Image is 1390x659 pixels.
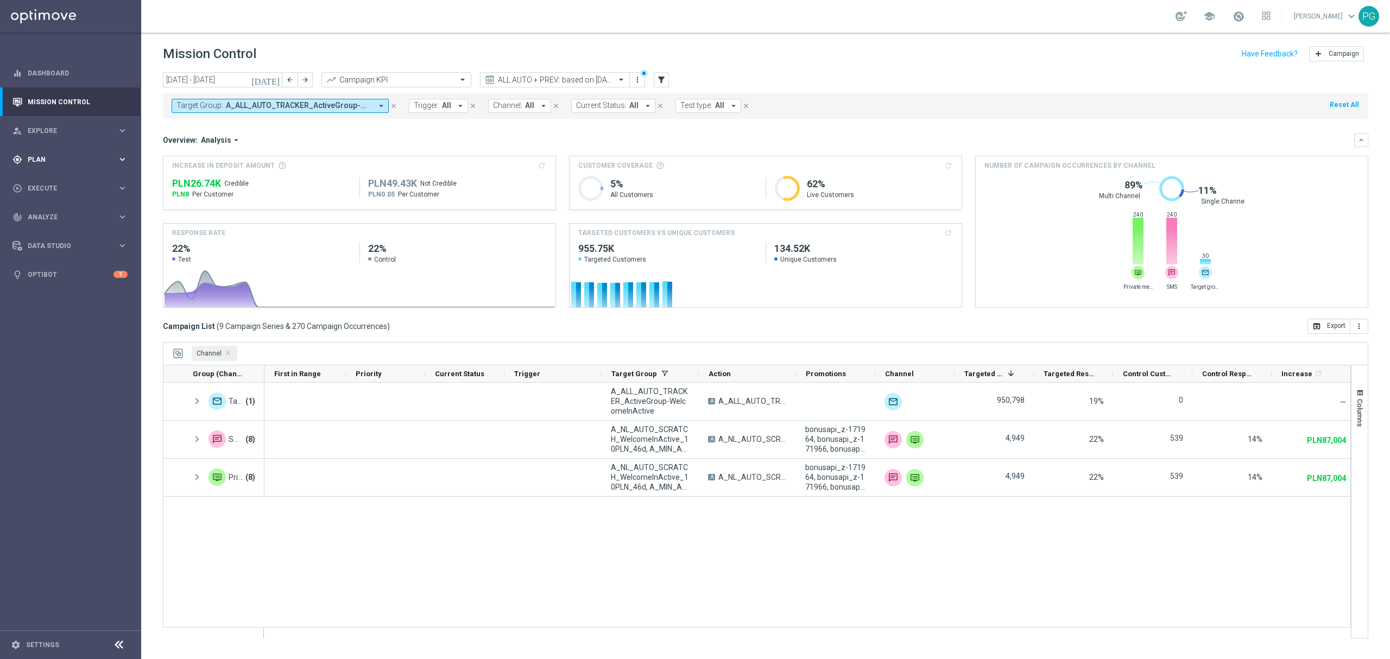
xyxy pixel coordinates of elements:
span: Target Group: [176,101,223,110]
h1: Mission Control [163,46,256,62]
img: Target group only [208,392,226,410]
div: Private message [208,468,226,486]
span: ( [217,321,219,331]
button: Data Studio keyboard_arrow_right [12,242,128,250]
span: Not Credible [420,179,457,188]
button: play_circle_outline Execute keyboard_arrow_right [12,184,128,193]
span: 14% [1248,434,1262,444]
button: arrow_forward [298,72,313,87]
i: add [1314,49,1323,58]
img: SMS [884,469,902,486]
button: track_changes Analyze keyboard_arrow_right [12,213,128,221]
span: Current Status: [576,101,627,110]
i: trending_up [326,74,337,85]
i: more_vert [633,75,642,84]
div: Execute [12,183,117,193]
span: Analysis [201,135,231,145]
label: 0 [1179,395,1183,405]
i: close [742,102,750,110]
span: Explore [28,128,117,134]
i: gps_fixed [12,155,22,164]
i: refresh [1314,369,1323,378]
a: Mission Control [28,87,128,116]
span: A [708,474,715,480]
span: A_NL_AUTO_SCRATCH_WelcomeInActive_10PLN_46d, A_MIN_AUTO_SCRATCH_WelcomeInActive_2PLN_46d, A_LOW_A... [611,424,690,454]
span: Control Response Rate [1202,370,1253,378]
i: person_search [12,126,22,136]
button: close [468,100,478,112]
span: A [708,436,715,442]
span: All [442,101,451,110]
span: Group (Channel) [193,370,246,378]
i: keyboard_arrow_right [117,125,128,136]
span: Unique Customers [774,255,953,264]
button: more_vert [1350,319,1368,334]
span: keyboard_arrow_down [1345,10,1357,22]
increase-simple-column: This metric is calculated for 4/8 campaigns in the group [1307,433,1348,448]
div: Dashboard [12,59,128,87]
span: — [1340,398,1346,407]
i: equalizer [12,68,22,78]
span: PLN49,430 [368,177,417,190]
span: PLN0.05 [368,190,395,199]
button: gps_fixed Plan keyboard_arrow_right [12,155,128,164]
span: Targeted Response Rate [1044,370,1095,378]
span: Action [709,370,731,378]
a: [PERSON_NAME]keyboard_arrow_down [1293,8,1359,24]
span: 14% [1248,472,1262,482]
div: Data Studio [12,241,117,251]
button: close [741,100,751,112]
i: lightbulb [12,270,22,280]
button: person_search Explore keyboard_arrow_right [12,126,128,135]
i: play_circle_outline [12,183,22,193]
button: Reset All [1329,99,1360,111]
span: SMS [229,434,244,444]
h3: Overview: [163,135,198,145]
button: Channel: All arrow_drop_down [488,99,551,113]
span: A_NL_AUTO_SCRATCH_WelcomeInActive_10PLN_46d, A_MIN_AUTO_SCRATCH_WelcomeInActive_2PLN_46d, A_LOW_A... [718,434,787,444]
i: more_vert [1355,322,1363,331]
div: Private message [1132,266,1145,279]
label: 4,949 [1006,433,1025,443]
h3: Campaign List [163,321,390,331]
i: arrow_drop_down [456,101,465,111]
div: There are unsaved changes [640,69,648,77]
h2: 134,524 [774,242,953,255]
span: PLN26,736 [172,177,221,190]
span: A_ALL_AUTO_TRACKER_ActiveGroup-WelcomeInActive [611,386,690,416]
div: Target group only [1199,266,1212,279]
span: Trigger: [414,101,439,110]
i: close [390,102,397,110]
span: Multi Channel [1099,192,1140,200]
div: Target group only [884,393,902,410]
button: close [389,100,399,112]
h1: 5% [610,178,757,191]
input: Have Feedback? [1242,50,1298,58]
span: 240 [1132,211,1144,218]
button: Analysis arrow_drop_down [198,135,244,145]
div: Optibot [12,260,128,289]
button: Test type: All arrow_drop_down [675,99,741,113]
div: SMS [884,431,902,448]
span: 89% [1124,179,1143,192]
span: Per Customer [192,190,233,199]
p: Live Customers [807,191,953,199]
div: Private message [906,431,924,448]
button: close [655,100,665,112]
span: First in Range [274,370,321,378]
i: close [656,102,664,110]
i: arrow_back [286,76,294,84]
span: 30 [1199,252,1211,259]
span: Channel: [493,101,522,110]
span: Private message [1123,283,1153,290]
div: Plan [12,155,117,164]
span: All [715,101,724,110]
span: Plan [28,156,117,163]
span: A_NL_AUTO_SCRATCH_WelcomeInActive_10PLN_46d, A_MIN_AUTO_SCRATCH_WelcomeInActive_2PLN_46d, A_LOW_A... [611,462,690,492]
